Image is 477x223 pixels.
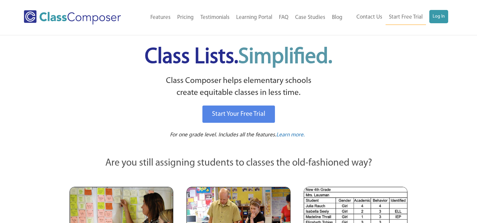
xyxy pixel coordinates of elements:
[429,10,448,23] a: Log In
[329,10,346,25] a: Blog
[353,10,386,25] a: Contact Us
[24,10,121,25] img: Class Composer
[386,10,426,25] a: Start Free Trial
[292,10,329,25] a: Case Studies
[147,10,174,25] a: Features
[238,46,332,68] span: Simplified.
[233,10,276,25] a: Learning Portal
[197,10,233,25] a: Testimonials
[170,132,276,138] span: For one grade level. Includes all the features.
[174,10,197,25] a: Pricing
[136,10,346,25] nav: Header Menu
[276,132,305,138] span: Learn more.
[276,131,305,139] a: Learn more.
[69,75,408,99] p: Class Composer helps elementary schools create equitable classes in less time.
[202,106,275,123] a: Start Your Free Trial
[145,46,332,68] span: Class Lists.
[346,10,448,25] nav: Header Menu
[212,111,265,117] span: Start Your Free Trial
[70,156,407,171] p: Are you still assigning students to classes the old-fashioned way?
[276,10,292,25] a: FAQ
